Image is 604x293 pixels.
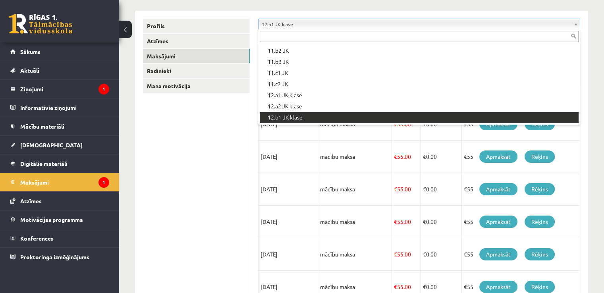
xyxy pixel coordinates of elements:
div: 11.b2 JK [260,45,579,56]
div: 11.c2 JK [260,79,579,90]
div: 12.a1 JK klase [260,90,579,101]
div: 11.c1 JK [260,67,579,79]
div: 11.b3 JK [260,56,579,67]
div: 12.a2 JK klase [260,101,579,112]
div: 12.b1 JK klase [260,112,579,123]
